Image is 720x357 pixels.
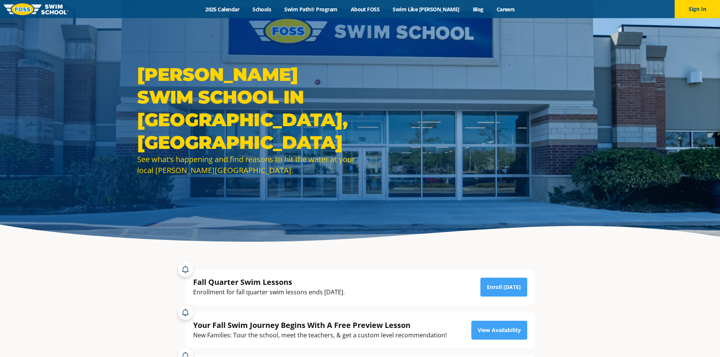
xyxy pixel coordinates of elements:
a: 2025 Calendar [199,6,246,13]
a: Enroll [DATE] [480,278,527,297]
a: Swim Like [PERSON_NAME] [386,6,466,13]
img: FOSS Swim School Logo [4,3,68,15]
div: See what’s happening and find reasons to hit the water at your local [PERSON_NAME][GEOGRAPHIC_DATA]. [137,154,356,176]
a: Swim Path® Program [278,6,344,13]
a: About FOSS [344,6,386,13]
a: View Availability [471,321,527,340]
div: New Families: Tour the school, meet the teachers, & get a custom level recommendation! [193,330,447,340]
div: Your Fall Swim Journey Begins With A Free Preview Lesson [193,320,447,330]
a: Careers [490,6,521,13]
div: Enrollment for fall quarter swim lessons ends [DATE]. [193,287,345,297]
div: Fall Quarter Swim Lessons [193,277,345,287]
a: Schools [246,6,278,13]
a: Blog [466,6,490,13]
h1: [PERSON_NAME] Swim School in [GEOGRAPHIC_DATA], [GEOGRAPHIC_DATA] [137,63,356,154]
